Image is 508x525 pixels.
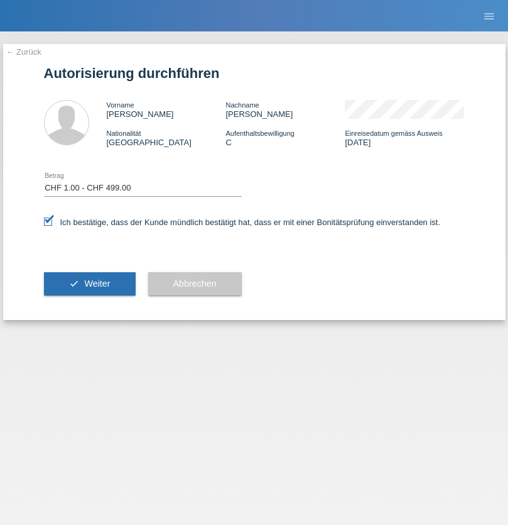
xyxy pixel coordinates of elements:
[6,47,41,57] a: ← Zurück
[225,101,259,109] span: Nachname
[107,100,226,119] div: [PERSON_NAME]
[44,272,136,296] button: check Weiter
[345,128,464,147] div: [DATE]
[345,130,442,137] span: Einreisedatum gemäss Ausweis
[483,10,495,23] i: menu
[107,130,141,137] span: Nationalität
[173,279,217,289] span: Abbrechen
[107,128,226,147] div: [GEOGRAPHIC_DATA]
[225,100,345,119] div: [PERSON_NAME]
[44,218,441,227] label: Ich bestätige, dass der Kunde mündlich bestätigt hat, dass er mit einer Bonitätsprüfung einversta...
[225,130,294,137] span: Aufenthaltsbewilligung
[107,101,134,109] span: Vorname
[477,12,502,19] a: menu
[225,128,345,147] div: C
[44,65,465,81] h1: Autorisierung durchführen
[148,272,242,296] button: Abbrechen
[84,279,110,289] span: Weiter
[69,279,79,289] i: check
